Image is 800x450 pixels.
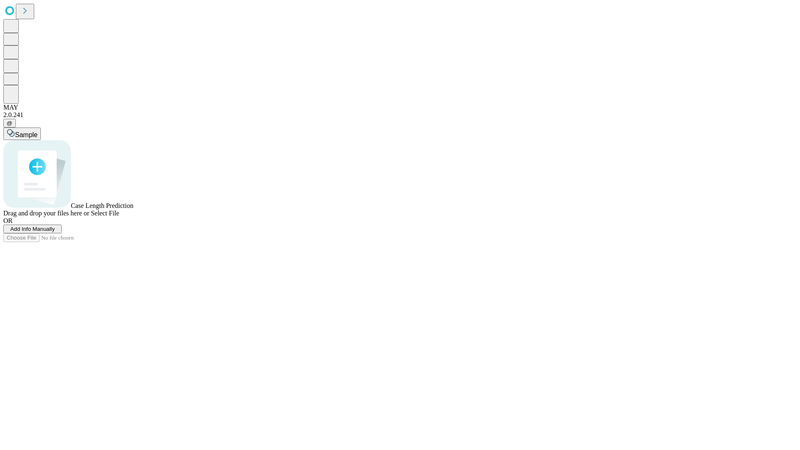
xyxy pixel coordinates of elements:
span: Add Info Manually [10,226,55,232]
div: MAY [3,104,797,111]
span: OR [3,217,12,224]
span: @ [7,120,12,126]
span: Drag and drop your files here or [3,210,89,217]
span: Select File [91,210,119,217]
button: Add Info Manually [3,225,62,233]
button: Sample [3,127,41,140]
div: 2.0.241 [3,111,797,119]
button: @ [3,119,16,127]
span: Sample [15,131,37,138]
span: Case Length Prediction [71,202,133,209]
